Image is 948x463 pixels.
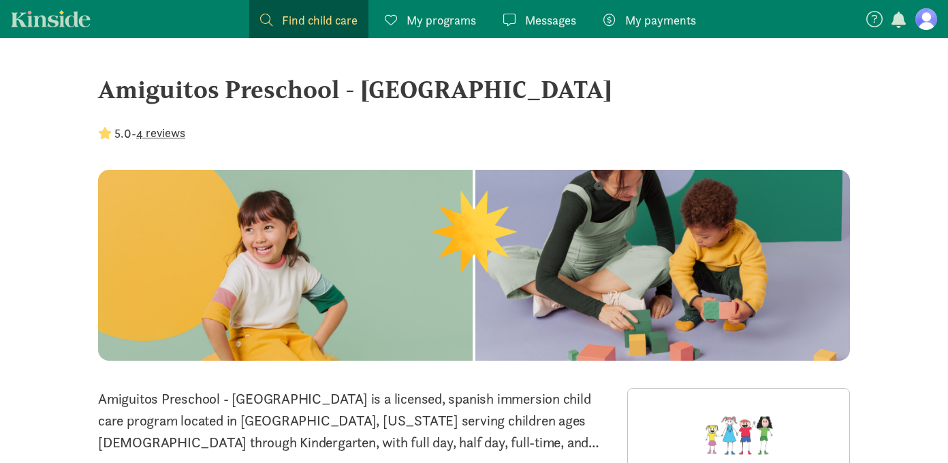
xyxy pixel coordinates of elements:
[98,388,611,453] p: Amiguitos Preschool - [GEOGRAPHIC_DATA] is a licensed, spanish immersion child care program locat...
[136,123,185,142] button: 4 reviews
[11,10,91,27] a: Kinside
[525,11,576,29] span: Messages
[407,11,476,29] span: My programs
[114,125,131,141] strong: 5.0
[98,71,850,108] div: Amiguitos Preschool - [GEOGRAPHIC_DATA]
[282,11,358,29] span: Find child care
[98,124,185,143] div: -
[625,11,696,29] span: My payments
